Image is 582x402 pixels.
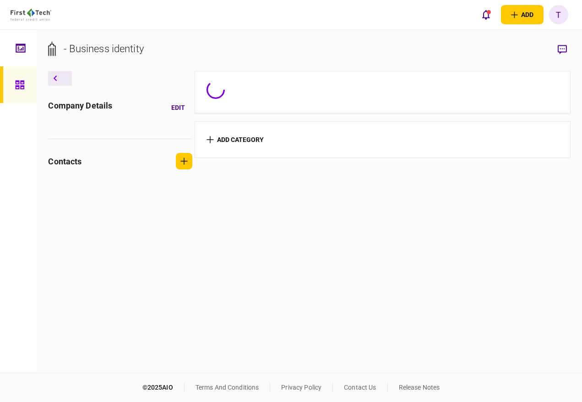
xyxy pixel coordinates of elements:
[64,41,144,56] div: - Business identity
[164,99,192,116] button: Edit
[48,155,82,168] div: contacts
[142,383,185,392] div: © 2025 AIO
[549,5,568,24] button: T
[476,5,495,24] button: open notifications list
[11,9,51,21] img: client company logo
[48,99,112,116] div: company details
[501,5,544,24] button: open adding identity options
[399,384,440,391] a: release notes
[344,384,376,391] a: contact us
[281,384,321,391] a: privacy policy
[196,384,259,391] a: terms and conditions
[207,136,264,143] button: add category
